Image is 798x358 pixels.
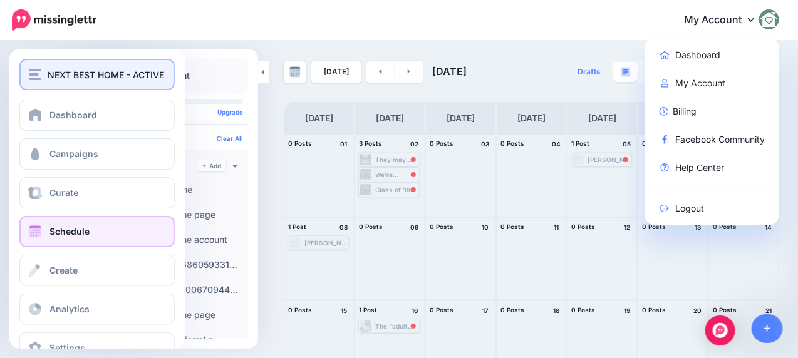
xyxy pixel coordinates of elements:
a: My Account [671,5,779,36]
a: Help Center [650,155,775,180]
span: 0 Posts [500,306,524,314]
h4: 20 [692,305,704,316]
div: We’re entering an era where people who planned responsibly for retirement are now outliving their... [375,171,418,178]
a: Schedule [19,216,175,247]
h4: 17 [479,305,492,316]
span: 0 Posts [642,306,666,314]
h4: 15 [338,305,350,316]
div: [PERSON_NAME] and her family have created a haven in [GEOGRAPHIC_DATA][PERSON_NAME] where seniors... [588,156,631,163]
h4: 09 [408,222,421,233]
span: 0 Posts [571,223,595,230]
h4: 13 [692,222,704,233]
a: Campaigns [19,138,175,170]
img: calendar-grey-darker.png [289,66,301,78]
div: They may have assumed that their parent's paid-off home would be an inheritance they could rely o... [375,156,418,163]
span: Settings [49,342,85,353]
a: Add [197,160,226,171]
a: Drafts [570,61,608,83]
span: Campaigns [49,148,98,159]
img: menu.png [29,69,41,80]
h4: 19 [621,305,633,316]
span: Analytics [49,304,90,314]
button: NEXT BEST HOME - ACTIVE [19,59,175,90]
a: Facebook Community [650,127,775,151]
span: 0 Posts [713,306,737,314]
span: 0 Posts [288,140,312,147]
h4: [DATE] [376,111,404,126]
span: 0 Posts [571,306,595,314]
div: My Account [645,38,780,225]
h4: 01 [338,138,350,150]
h4: 16 [408,305,421,316]
h4: 11 [550,222,562,233]
span: NEXT BEST HOME - ACTIVE [48,68,164,82]
h4: 14 [762,222,775,233]
span: 0 Posts [430,140,453,147]
a: Clear All [217,135,243,142]
a: My Account [650,71,775,95]
span: Drafts [578,68,601,76]
span: [DATE] [432,65,467,78]
span: 0 Posts [288,306,312,314]
h4: [DATE] [517,111,546,126]
a: Dashboard [19,100,175,131]
div: [PERSON_NAME] and her family have created a haven in [GEOGRAPHIC_DATA][PERSON_NAME] where seniors... [304,239,348,247]
a: Curate [19,177,175,208]
h4: [DATE] [588,111,616,126]
h4: 03 [479,138,492,150]
span: 1 Post [359,306,377,314]
img: Missinglettr [12,9,96,31]
span: 0 Posts [713,223,737,230]
span: Schedule [49,226,90,237]
h4: 05 [621,138,633,150]
span: 3 Posts [359,140,382,147]
span: 0 Posts [430,306,453,314]
h4: 18 [550,305,562,316]
a: [DATE] [311,61,361,83]
div: Open Intercom Messenger [705,315,735,345]
span: 0 Posts [500,223,524,230]
span: 0 Posts [642,140,666,147]
span: 1 Post [571,140,589,147]
span: 0 Posts [642,223,666,230]
span: Dashboard [49,110,97,120]
h4: 10 [479,222,492,233]
div: Class of ’86: We’re Still Livin’ on a Prayer: [URL] #Transparency #Babyboomers #Data #Qualitycare... [375,186,418,193]
h4: 08 [338,222,350,233]
a: Logout [650,196,775,220]
h4: [DATE] [305,111,333,126]
a: Upgrade [217,108,243,116]
div: The “adult children.” The ones navigating care for our parents while juggling jobs, kids, and agi... [375,322,418,330]
span: 1 Post [288,223,306,230]
h4: 02 [408,138,421,150]
span: Curate [49,187,78,198]
a: Billing [650,99,775,123]
a: Create [19,255,175,286]
span: 0 Posts [359,223,383,230]
h4: 21 [762,305,775,316]
span: 0 Posts [500,140,524,147]
span: Create [49,265,78,275]
h4: [DATE] [447,111,475,126]
span: 0 Posts [430,223,453,230]
h4: 12 [621,222,633,233]
a: Dashboard [650,43,775,67]
img: paragraph-boxed.png [621,67,631,77]
img: revenue-blue.png [660,107,668,116]
h4: 04 [550,138,562,150]
a: Analytics [19,294,175,325]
